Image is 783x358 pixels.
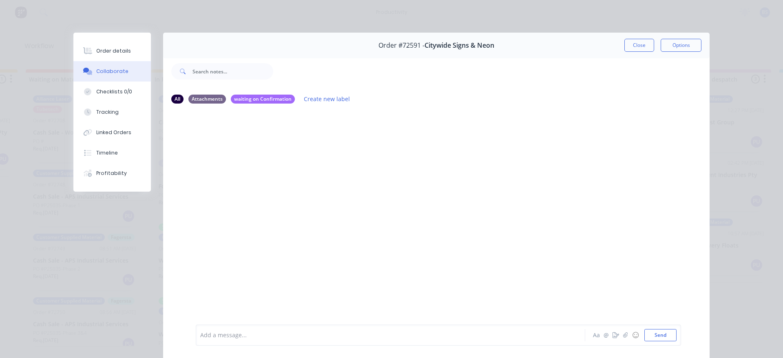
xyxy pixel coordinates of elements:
[73,41,151,61] button: Order details
[624,39,654,52] button: Close
[96,68,128,75] div: Collaborate
[188,95,226,104] div: Attachments
[661,39,701,52] button: Options
[73,61,151,82] button: Collaborate
[591,330,601,340] button: Aa
[96,149,118,157] div: Timeline
[96,170,127,177] div: Profitability
[96,88,132,95] div: Checklists 0/0
[644,329,677,341] button: Send
[601,330,611,340] button: @
[630,330,640,340] button: ☺
[73,163,151,183] button: Profitability
[300,93,354,104] button: Create new label
[73,122,151,143] button: Linked Orders
[378,42,425,49] span: Order #72591 -
[96,129,131,136] div: Linked Orders
[192,63,273,80] input: Search notes...
[171,95,184,104] div: All
[73,82,151,102] button: Checklists 0/0
[96,47,131,55] div: Order details
[73,102,151,122] button: Tracking
[73,143,151,163] button: Timeline
[231,95,295,104] div: waiting on Confirmation
[96,108,119,116] div: Tracking
[425,42,494,49] span: Citywide Signs & Neon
